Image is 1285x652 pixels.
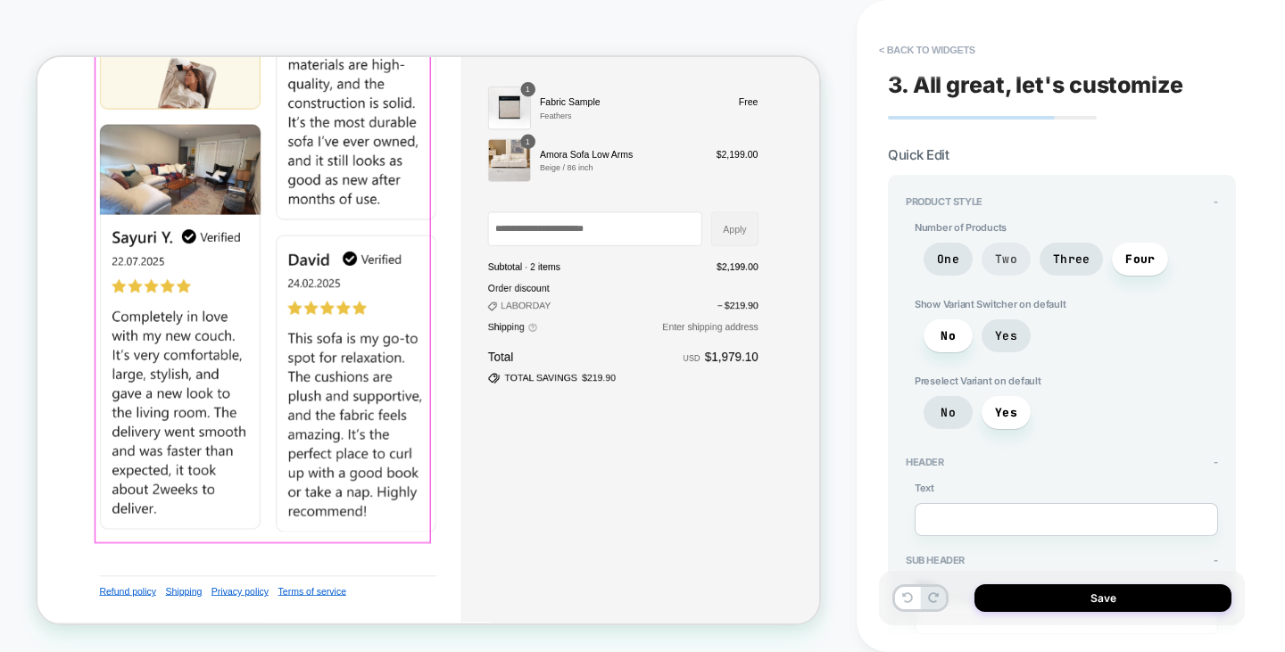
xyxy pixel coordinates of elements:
section: Shopping cart [601,34,961,169]
span: Free [935,52,961,70]
p: Beige / 86 inch [670,140,893,156]
span: - [1214,456,1218,468]
span: 3. All great, let's customize [888,71,1183,98]
span: No [941,328,956,343]
span: 1 [651,105,657,121]
span: LABORDAY [618,325,684,339]
button: < Back to widgets [870,36,984,64]
img: Amora Sofa Low Arms [601,110,658,167]
span: USD [860,396,883,409]
strong: Total [601,392,634,409]
span: Number of Products [915,221,1218,234]
strong: TOTAL SAVINGS [623,419,719,438]
span: Subtotal · 2 items [601,273,697,287]
span: Product Style [906,195,982,208]
span: Header [906,456,944,468]
span: 1 [651,36,657,52]
p: Fabric Sample [670,52,923,70]
span: Order discount [601,301,683,316]
span: - [1214,554,1218,566]
strong: $219.90 [725,419,771,438]
span: No [941,405,956,420]
span: Text [915,482,1218,494]
span: Enter shipping address [833,353,960,367]
span: - [1214,195,1218,208]
span: $2,199.00 [905,273,960,287]
strong: $1,979.10 [889,389,960,413]
span: Sub Header [906,554,965,566]
button: Save [974,584,1231,612]
span: Yes [995,405,1017,420]
p: Amora Sofa Low Arms [670,121,893,140]
span: Preselect Variant on default [915,375,1218,387]
span: Three [1053,252,1090,267]
span: Two [995,252,1017,267]
span: One [937,252,959,267]
span: − $219.90 [906,325,961,339]
span: Shipping [601,351,650,370]
span: $2,199.00 [905,121,960,140]
span: Yes [995,328,1017,343]
img: Fabric Sample [601,40,658,97]
span: Show Variant Switcher on default [915,298,1218,310]
span: Quick Edit [888,146,949,163]
span: Four [1125,252,1155,267]
p: Feathers [670,70,923,87]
